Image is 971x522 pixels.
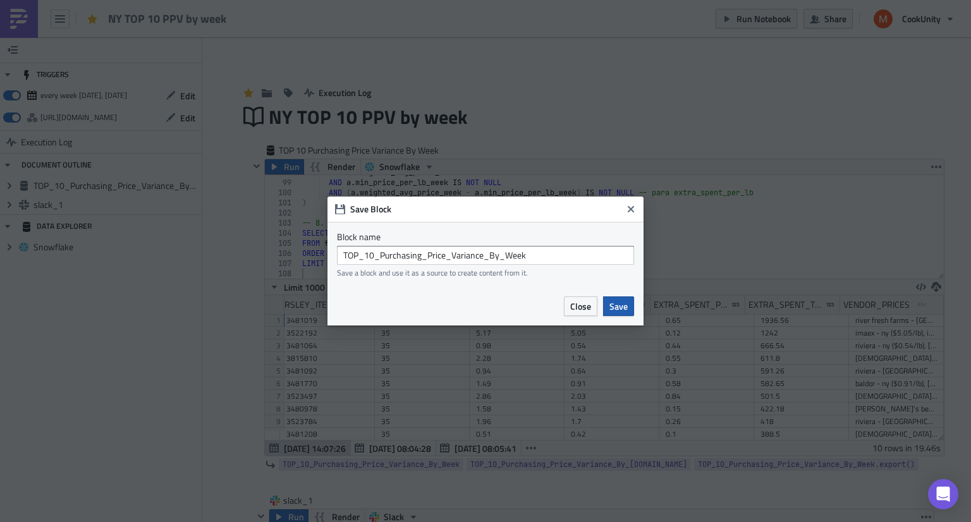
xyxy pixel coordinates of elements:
button: Close [621,200,640,219]
label: Block name [337,231,634,243]
span: Close [570,300,591,313]
span: Save [609,300,628,313]
input: block_name [337,246,634,265]
body: Rich Text Area. Press ALT-0 for help. [5,5,633,15]
button: Close [564,296,597,316]
div: Open Intercom Messenger [928,479,958,509]
div: Save a block and use it as a source to create content from it. [337,268,634,277]
button: Save [603,296,634,316]
h6: Save Block [350,203,622,215]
